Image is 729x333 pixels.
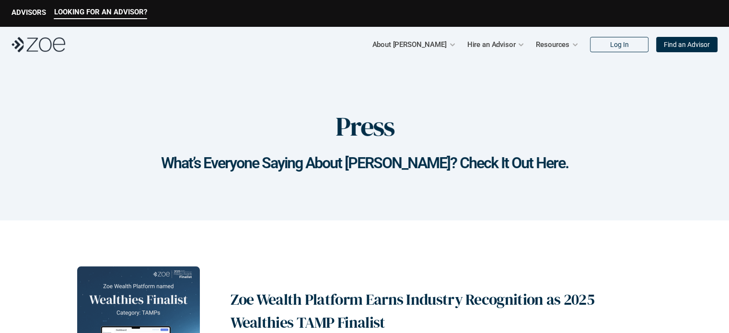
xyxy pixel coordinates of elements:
[336,110,394,142] h1: Press
[664,41,710,49] p: Find an Advisor
[536,37,569,52] p: Resources
[372,37,446,52] p: About [PERSON_NAME]
[467,37,516,52] p: Hire an Advisor
[54,8,147,16] p: LOOKING FOR AN ADVISOR?
[590,37,648,52] a: Log In
[19,154,710,172] h1: What’s Everyone Saying About [PERSON_NAME]? Check It Out Here.
[610,41,629,49] p: Log In
[12,8,46,17] p: ADVISORS
[656,37,717,52] a: Find an Advisor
